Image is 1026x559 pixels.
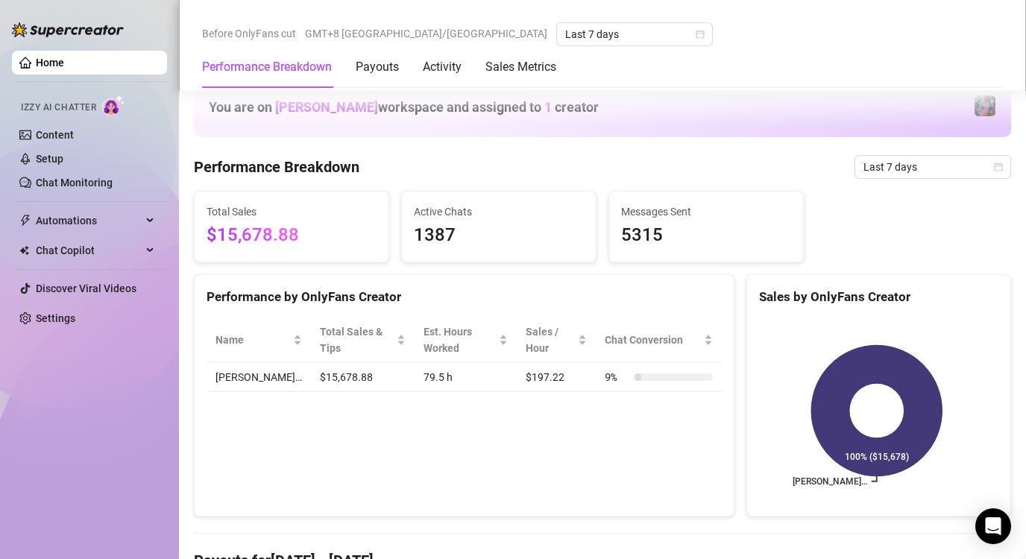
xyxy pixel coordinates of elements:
span: Sales / Hour [526,323,575,356]
span: GMT+8 [GEOGRAPHIC_DATA]/[GEOGRAPHIC_DATA] [305,22,547,45]
span: Last 7 days [863,156,1002,178]
span: Total Sales [207,203,377,220]
div: Sales by OnlyFans Creator [759,287,998,307]
td: $15,678.88 [311,363,415,392]
span: Chat Copilot [36,239,142,262]
h1: You are on workspace and assigned to creator [209,99,599,116]
td: $197.22 [517,363,596,392]
a: Chat Monitoring [36,177,113,189]
span: Before OnlyFans cut [202,22,296,45]
div: Activity [423,58,462,76]
div: Open Intercom Messenger [975,508,1011,544]
img: Jaylie [975,95,995,116]
span: Active Chats [414,203,584,220]
td: 79.5 h [415,363,517,392]
img: logo-BBDzfeDw.svg [12,22,124,37]
th: Chat Conversion [596,318,722,363]
span: Automations [36,209,142,233]
text: [PERSON_NAME]… [793,476,867,487]
a: Settings [36,312,75,324]
span: thunderbolt [19,215,31,227]
a: Setup [36,153,63,165]
th: Total Sales & Tips [311,318,415,363]
th: Sales / Hour [517,318,596,363]
span: 1 [544,99,552,115]
span: calendar [994,162,1003,171]
span: 9 % [605,369,629,385]
a: Discover Viral Videos [36,282,136,294]
span: 5315 [621,221,791,250]
a: Home [36,57,64,69]
span: $15,678.88 [207,221,377,250]
div: Payouts [356,58,399,76]
span: Izzy AI Chatter [21,101,96,115]
th: Name [207,318,311,363]
span: Total Sales & Tips [320,323,394,356]
h4: Performance Breakdown [194,157,359,177]
img: Chat Copilot [19,245,29,256]
div: Sales Metrics [485,58,556,76]
span: Messages Sent [621,203,791,220]
div: Performance by OnlyFans Creator [207,287,722,307]
a: Content [36,129,74,141]
span: Chat Conversion [605,332,701,348]
span: Last 7 days [565,23,704,45]
span: calendar [696,30,705,39]
div: Est. Hours Worked [424,323,496,356]
span: Name [215,332,290,348]
span: 1387 [414,221,584,250]
div: Performance Breakdown [202,58,332,76]
span: [PERSON_NAME] [275,99,378,115]
img: AI Chatter [102,95,125,116]
td: [PERSON_NAME]… [207,363,311,392]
